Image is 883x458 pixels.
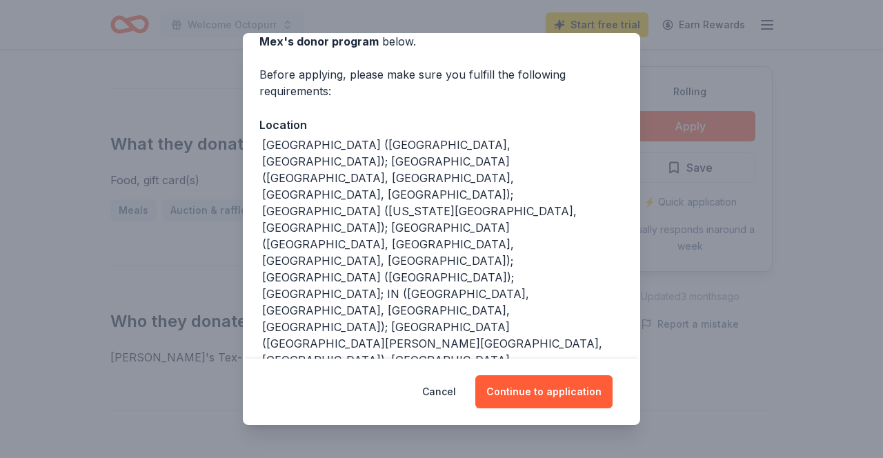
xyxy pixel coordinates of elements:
button: Cancel [422,375,456,408]
div: We've summarized the requirements for below. [259,17,624,50]
div: Before applying, please make sure you fulfill the following requirements: [259,66,624,99]
div: Location [259,116,624,134]
button: Continue to application [475,375,613,408]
